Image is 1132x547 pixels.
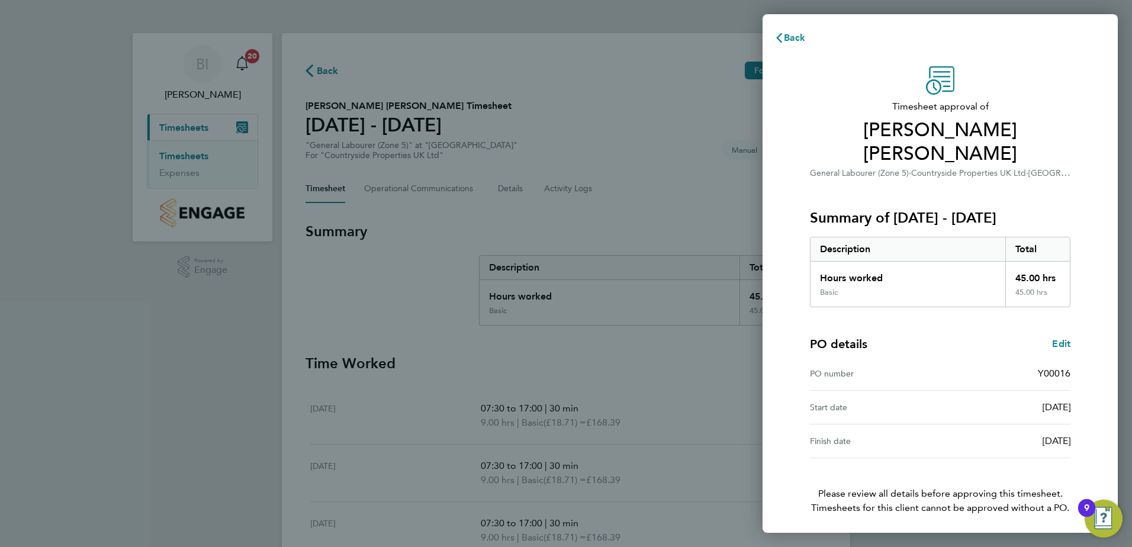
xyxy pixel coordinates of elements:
span: Y00016 [1038,368,1070,379]
span: General Labourer (Zone 5) [810,168,909,178]
span: [GEOGRAPHIC_DATA] [1028,167,1113,178]
span: Countryside Properties UK Ltd [911,168,1026,178]
span: [PERSON_NAME] [PERSON_NAME] [810,118,1070,166]
span: · [909,168,911,178]
h4: PO details [810,336,867,352]
span: Edit [1052,338,1070,349]
a: Edit [1052,337,1070,351]
div: Description [811,237,1005,261]
div: Summary of 22 - 28 Sep 2025 [810,237,1070,307]
span: Timesheet approval of [810,99,1070,114]
h3: Summary of [DATE] - [DATE] [810,208,1070,227]
button: Back [763,26,818,50]
span: Timesheets for this client cannot be approved without a PO. [796,501,1085,515]
div: 45.00 hrs [1005,262,1070,288]
div: [DATE] [940,434,1070,448]
p: Please review all details before approving this timesheet. [796,458,1085,515]
div: 9 [1084,508,1089,523]
div: Hours worked [811,262,1005,288]
div: [DATE] [940,400,1070,414]
div: Start date [810,400,940,414]
div: PO number [810,366,940,381]
div: Finish date [810,434,940,448]
button: Open Resource Center, 9 new notifications [1085,500,1123,538]
div: Total [1005,237,1070,261]
div: 45.00 hrs [1005,288,1070,307]
span: · [1026,168,1028,178]
span: Back [784,32,806,43]
div: Basic [820,288,838,297]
